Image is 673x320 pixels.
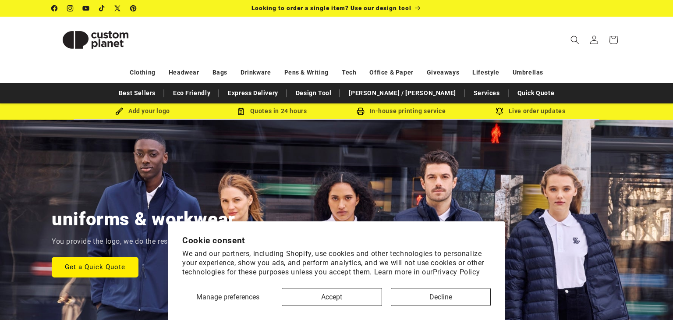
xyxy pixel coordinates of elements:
[52,207,235,231] h2: uniforms & workwear
[78,106,207,117] div: Add your logo
[433,268,480,276] a: Privacy Policy
[115,107,123,115] img: Brush Icon
[182,235,491,245] h2: Cookie consent
[114,85,160,101] a: Best Sellers
[513,65,543,80] a: Umbrellas
[513,85,559,101] a: Quick Quote
[182,249,491,277] p: We and our partners, including Shopify, use cookies and other technologies to personalize your ex...
[342,65,356,80] a: Tech
[130,65,156,80] a: Clothing
[241,65,271,80] a: Drinkware
[237,107,245,115] img: Order Updates Icon
[336,106,466,117] div: In-house printing service
[466,106,595,117] div: Live order updates
[251,4,411,11] span: Looking to order a single item? Use our design tool
[169,85,215,101] a: Eco Friendly
[344,85,460,101] a: [PERSON_NAME] / [PERSON_NAME]
[357,107,365,115] img: In-house printing
[213,65,227,80] a: Bags
[52,256,138,277] a: Get a Quick Quote
[291,85,336,101] a: Design Tool
[469,85,504,101] a: Services
[52,20,139,60] img: Custom Planet
[391,288,491,306] button: Decline
[427,65,459,80] a: Giveaways
[49,17,143,63] a: Custom Planet
[207,106,336,117] div: Quotes in 24 hours
[565,30,584,50] summary: Search
[472,65,499,80] a: Lifestyle
[169,65,199,80] a: Headwear
[182,288,273,306] button: Manage preferences
[284,65,329,80] a: Pens & Writing
[496,107,503,115] img: Order updates
[369,65,413,80] a: Office & Paper
[282,288,382,306] button: Accept
[223,85,283,101] a: Express Delivery
[52,235,172,248] p: You provide the logo, we do the rest.
[196,293,259,301] span: Manage preferences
